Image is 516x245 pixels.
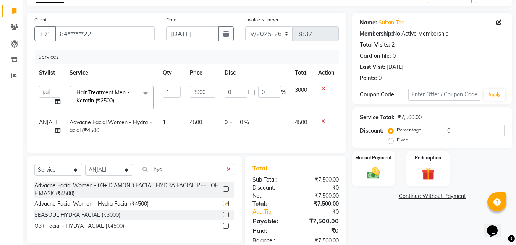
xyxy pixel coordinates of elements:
[296,184,345,192] div: ₹0
[34,26,56,41] button: +91
[281,88,286,96] span: %
[247,184,296,192] div: Discount:
[34,16,47,23] label: Client
[295,119,307,126] span: 4500
[247,216,296,226] div: Payable:
[360,127,383,135] div: Discount:
[247,208,304,216] a: Add Tip
[158,64,185,81] th: Qty
[354,192,511,200] a: Continue Without Payment
[296,176,345,184] div: ₹7,500.00
[247,226,296,235] div: Paid:
[139,164,223,175] input: Search or Scan
[484,214,508,237] iframe: chat widget
[360,19,377,27] div: Name:
[360,114,395,122] div: Service Total:
[225,118,232,127] span: 0 F
[235,118,237,127] span: |
[295,86,307,93] span: 3000
[408,89,480,101] input: Enter Offer / Coupon Code
[65,64,158,81] th: Service
[296,216,345,226] div: ₹7,500.00
[397,136,408,143] label: Fixed
[252,164,270,172] span: Total
[166,16,176,23] label: Date
[70,119,152,134] span: Advacne Facial Women - Hydra Facial (₹4500)
[296,237,345,245] div: ₹7,500.00
[247,192,296,200] div: Net:
[296,226,345,235] div: ₹0
[34,211,120,219] div: SEASOUL HYDRA FACIAL (₹3000)
[484,89,505,101] button: Apply
[76,89,129,104] span: Hair Treatment Men - Keratin (₹2500)
[379,19,404,27] a: Sultan Tea
[163,119,166,126] span: 1
[398,114,422,122] div: ₹7,500.00
[360,63,385,71] div: Last Visit:
[34,222,124,230] div: O3+ Facial - HYDYA FACIAL (₹4500)
[397,127,421,133] label: Percentage
[363,166,384,180] img: _cash.svg
[190,119,202,126] span: 4500
[55,26,155,41] input: Search by Name/Mobile/Email/Code
[391,41,395,49] div: 2
[360,41,390,49] div: Total Visits:
[415,154,441,161] label: Redemption
[360,91,408,99] div: Coupon Code
[247,200,296,208] div: Total:
[296,192,345,200] div: ₹7,500.00
[39,119,57,126] span: ANJALI
[360,30,505,38] div: No Active Membership
[387,63,403,71] div: [DATE]
[114,97,118,104] a: x
[34,200,149,208] div: Advacne Facial Women - Hydra Facial (₹4500)
[418,166,438,182] img: _gift.svg
[290,64,314,81] th: Total
[254,88,255,96] span: |
[185,64,220,81] th: Price
[314,64,339,81] th: Action
[247,176,296,184] div: Sub Total:
[240,118,249,127] span: 0 %
[360,30,393,38] div: Membership:
[379,74,382,82] div: 0
[220,64,290,81] th: Disc
[245,16,278,23] label: Invoice Number
[34,64,65,81] th: Stylist
[34,182,220,198] div: Advacne Facial Women - 03+ DIAMOND FACIAL HYDRA FACIAL PEEL OFF MASK (₹4500)
[296,200,345,208] div: ₹7,500.00
[247,88,251,96] span: F
[304,208,345,216] div: ₹0
[35,50,345,64] div: Services
[393,52,396,60] div: 0
[360,52,391,60] div: Card on file:
[247,237,296,245] div: Balance :
[360,74,377,82] div: Points:
[355,154,392,161] label: Manual Payment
